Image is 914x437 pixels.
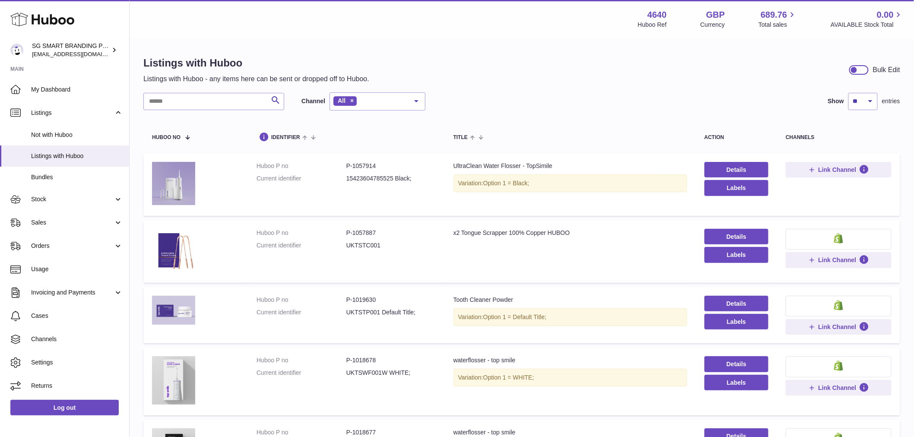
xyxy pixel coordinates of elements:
[819,384,857,392] span: Link Channel
[705,314,769,329] button: Labels
[454,135,468,140] span: title
[786,319,892,335] button: Link Channel
[454,296,687,304] div: Tooth Cleaner Powder
[705,229,769,244] a: Details
[786,135,892,140] div: channels
[31,195,114,203] span: Stock
[454,369,687,386] div: Variation:
[705,180,769,196] button: Labels
[831,21,904,29] span: AVAILABLE Stock Total
[31,312,123,320] span: Cases
[882,97,900,105] span: entries
[301,97,325,105] label: Channel
[828,97,844,105] label: Show
[32,51,127,57] span: [EMAIL_ADDRESS][DOMAIN_NAME]
[705,296,769,311] a: Details
[31,358,123,367] span: Settings
[831,9,904,29] a: 0.00 AVAILABLE Stock Total
[701,21,725,29] div: Currency
[31,85,123,94] span: My Dashboard
[257,174,346,183] dt: Current identifier
[257,162,346,170] dt: Huboo P no
[31,173,123,181] span: Bundles
[834,361,843,371] img: shopify-small.png
[819,166,857,174] span: Link Channel
[873,65,900,75] div: Bulk Edit
[152,229,195,272] img: x2 Tongue Scrapper 100% Copper HUBOO
[877,9,894,21] span: 0.00
[31,109,114,117] span: Listings
[31,242,114,250] span: Orders
[338,97,346,104] span: All
[143,74,369,84] p: Listings with Huboo - any items here can be sent or dropped off to Huboo.
[31,288,114,297] span: Invoicing and Payments
[346,428,436,437] dd: P-1018677
[483,374,534,381] span: Option 1 = WHITE;
[257,308,346,317] dt: Current identifier
[346,229,436,237] dd: P-1057887
[346,174,436,183] dd: 15423604785525 Black;
[454,428,687,437] div: waterflosser - top smile
[705,162,769,177] a: Details
[31,131,123,139] span: Not with Huboo
[346,241,436,250] dd: UKTSTC001
[758,21,797,29] span: Total sales
[257,428,346,437] dt: Huboo P no
[758,9,797,29] a: 689.76 Total sales
[706,9,725,21] strong: GBP
[257,229,346,237] dt: Huboo P no
[257,241,346,250] dt: Current identifier
[454,308,687,326] div: Variation:
[786,162,892,177] button: Link Channel
[819,323,857,331] span: Link Channel
[638,21,667,29] div: Huboo Ref
[483,180,530,187] span: Option 1 = Black;
[31,265,123,273] span: Usage
[705,356,769,372] a: Details
[32,42,110,58] div: SG SMART BRANDING PTE. LTD.
[271,135,300,140] span: identifier
[152,356,195,405] img: waterflosser - top smile
[705,247,769,263] button: Labels
[257,356,346,364] dt: Huboo P no
[705,135,769,140] div: action
[454,229,687,237] div: x2 Tongue Scrapper 100% Copper HUBOO
[31,218,114,227] span: Sales
[346,369,436,377] dd: UKTSWF001W WHITE;
[257,369,346,377] dt: Current identifier
[819,256,857,264] span: Link Channel
[257,296,346,304] dt: Huboo P no
[346,296,436,304] dd: P-1019630
[31,152,123,160] span: Listings with Huboo
[834,233,843,244] img: shopify-small.png
[647,9,667,21] strong: 4640
[143,56,369,70] h1: Listings with Huboo
[834,300,843,310] img: shopify-small.png
[10,400,119,415] a: Log out
[10,44,23,57] img: internalAdmin-4640@internal.huboo.com
[705,375,769,390] button: Labels
[346,308,436,317] dd: UKTSTP001 Default Title;
[31,382,123,390] span: Returns
[152,162,195,205] img: UltraClean Water Flosser - TopSimile
[454,162,687,170] div: UltraClean Water Flosser - TopSimile
[454,356,687,364] div: waterflosser - top smile
[152,296,195,325] img: Tooth Cleaner Powder
[786,252,892,268] button: Link Channel
[483,313,547,320] span: Option 1 = Default Title;
[346,356,436,364] dd: P-1018678
[454,174,687,192] div: Variation:
[152,135,181,140] span: Huboo no
[31,335,123,343] span: Channels
[761,9,787,21] span: 689.76
[346,162,436,170] dd: P-1057914
[786,380,892,396] button: Link Channel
